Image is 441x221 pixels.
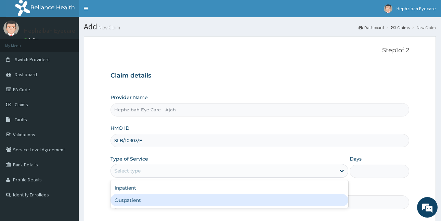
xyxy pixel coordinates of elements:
div: Outpatient [111,194,348,206]
h3: Claim details [111,72,409,80]
div: Chat with us now [36,38,115,47]
div: Select type [114,167,141,174]
img: d_794563401_company_1708531726252_794563401 [13,34,28,51]
li: New Claim [410,25,436,30]
textarea: Type your message and hit 'Enter' [3,148,130,172]
img: User Image [384,4,392,13]
label: HMO ID [111,125,130,132]
span: Claims [15,101,28,108]
small: New Claim [97,25,120,30]
div: Inpatient [111,182,348,194]
div: Minimize live chat window [112,3,129,20]
span: Dashboard [15,71,37,78]
a: Online [24,37,40,42]
label: Days [350,155,362,162]
label: Provider Name [111,94,148,101]
img: User Image [3,20,19,36]
p: Hephzibah Eyecare [24,28,75,34]
span: Tariffs [15,116,27,123]
span: Hephzibah Eyecare [397,5,436,12]
label: Type of Service [111,155,148,162]
p: Step 1 of 2 [111,47,409,54]
a: Dashboard [359,25,384,30]
h1: Add [84,22,436,31]
span: Switch Providers [15,56,50,63]
input: Enter HMO ID [111,134,409,147]
span: We're online! [40,67,94,136]
a: Claims [391,25,410,30]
